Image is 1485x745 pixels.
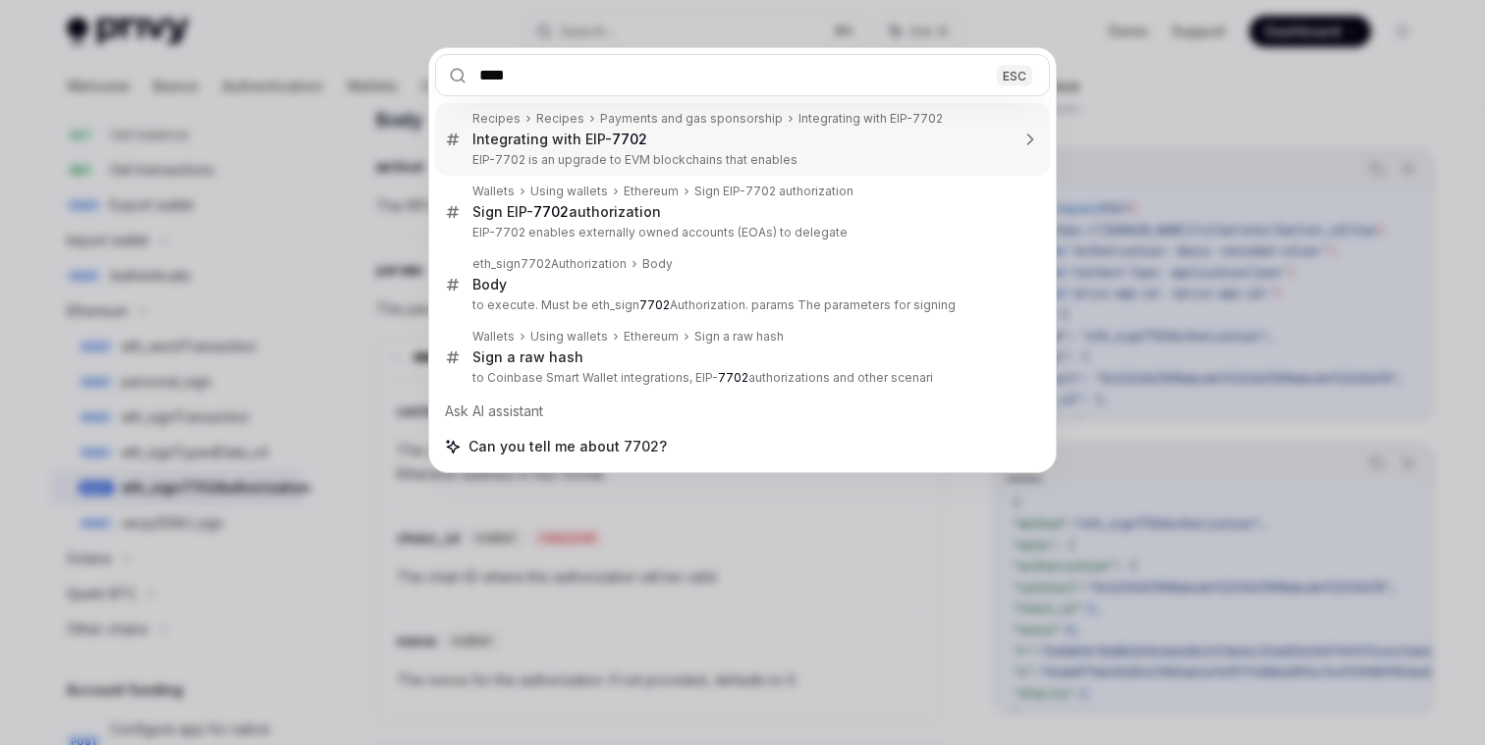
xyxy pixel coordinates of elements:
[472,256,627,272] div: eth_sign7702Authorization
[533,203,569,220] b: 7702
[997,65,1032,85] div: ESC
[472,131,647,148] div: Integrating with EIP-
[600,111,783,127] div: Payments and gas sponsorship
[530,184,608,199] div: Using wallets
[718,370,748,385] b: 7702
[798,111,943,127] div: Integrating with EIP-7702
[472,348,583,366] div: Sign a raw hash
[472,203,661,221] div: Sign EIP- authorization
[468,437,667,456] span: Can you tell me about 7702?
[472,184,515,199] div: Wallets
[472,111,521,127] div: Recipes
[472,370,1009,386] p: to Coinbase Smart Wallet integrations, EIP- authorizations and other scenari
[694,184,853,199] div: Sign EIP-7702 authorization
[530,329,608,345] div: Using wallets
[642,256,673,272] div: Body
[694,329,784,345] div: Sign a raw hash
[612,131,647,147] b: 7702
[472,276,507,293] div: Body
[624,184,679,199] div: Ethereum
[536,111,584,127] div: Recipes
[435,394,1050,429] div: Ask AI assistant
[624,329,679,345] div: Ethereum
[639,297,670,312] b: 7702
[472,297,1009,313] p: to execute. Must be eth_sign Authorization. params The parameters for signing
[472,329,515,345] div: Wallets
[472,225,1009,240] p: EIP-7702 enables externally owned accounts (EOAs) to delegate
[472,152,1009,168] p: EIP-7702 is an upgrade to EVM blockchains that enables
